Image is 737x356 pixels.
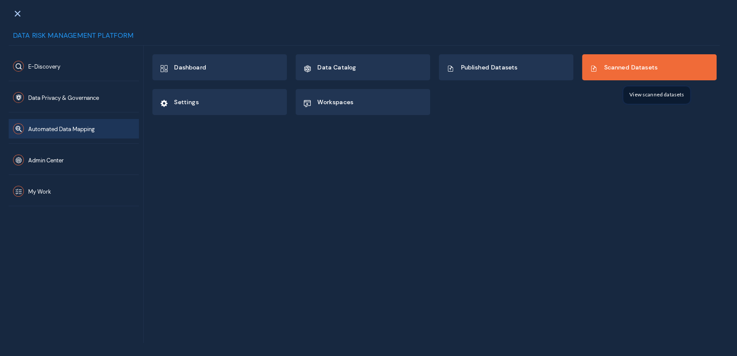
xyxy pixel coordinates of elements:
button: E-Discovery [9,56,139,76]
div: Data Risk Management Platform [9,30,720,46]
span: Dashboard [174,63,206,71]
span: Data Catalog [317,63,356,71]
span: Scanned Datasets [604,63,658,71]
span: Data Privacy & Governance [28,94,99,102]
span: E-Discovery [28,63,60,70]
div: View scanned datasets [623,86,690,104]
button: Data Privacy & Governance [9,88,139,107]
span: My Work [28,188,51,195]
span: Automated Data Mapping [28,125,95,133]
span: Admin Center [28,157,64,164]
button: My Work [9,181,139,201]
button: Admin Center [9,150,139,170]
button: Automated Data Mapping [9,119,139,138]
span: Published Datasets [461,63,517,71]
span: Workspaces [317,98,353,106]
span: Settings [174,98,198,106]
